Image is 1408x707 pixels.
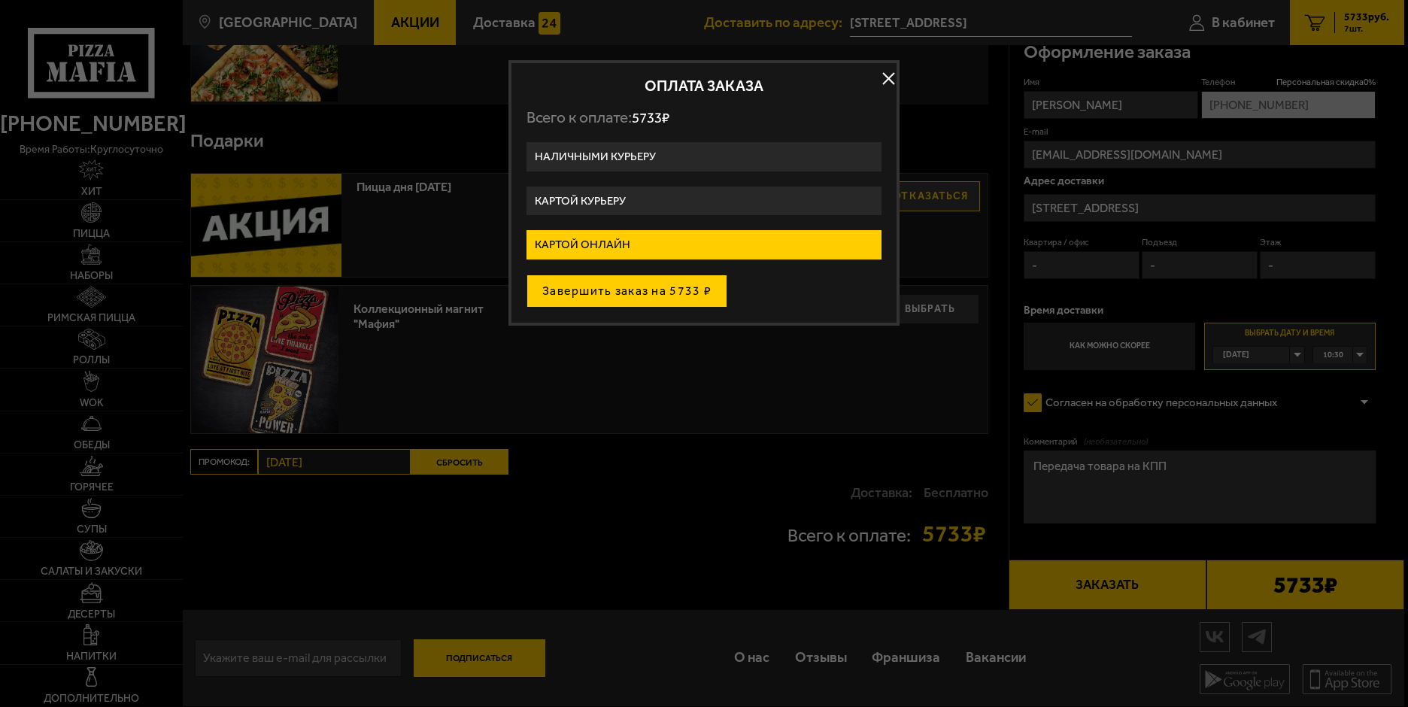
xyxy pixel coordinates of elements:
[526,230,882,259] label: Картой онлайн
[526,275,727,308] button: Завершить заказ на 5733 ₽
[526,187,882,216] label: Картой курьеру
[526,142,882,171] label: Наличными курьеру
[632,109,669,126] span: 5733 ₽
[526,108,882,127] p: Всего к оплате:
[526,78,882,93] h2: Оплата заказа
